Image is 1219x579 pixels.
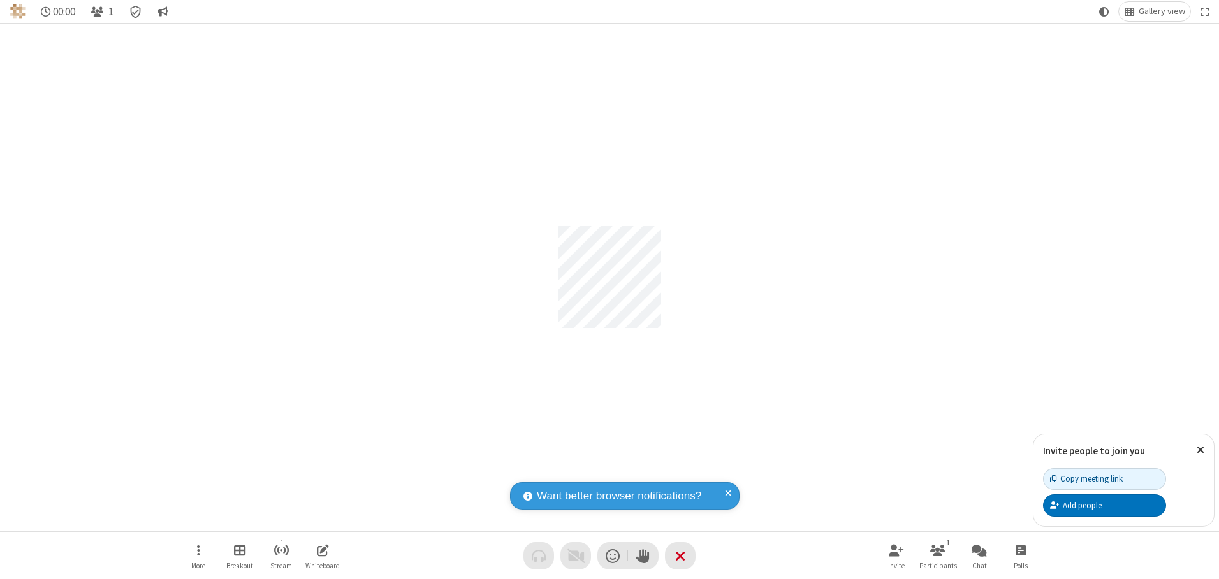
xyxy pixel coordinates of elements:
[124,2,148,21] div: Meeting details Encryption enabled
[1195,2,1215,21] button: Fullscreen
[1002,538,1040,574] button: Open poll
[560,542,591,569] button: Video
[877,538,916,574] button: Invite participants (Alt+I)
[303,538,342,574] button: Open shared whiteboard
[972,562,987,569] span: Chat
[152,2,173,21] button: Conversation
[628,542,659,569] button: Raise hand
[1119,2,1190,21] button: Change layout
[597,542,628,569] button: Send a reaction
[1014,562,1028,569] span: Polls
[1050,473,1123,485] div: Copy meeting link
[108,6,113,18] span: 1
[960,538,998,574] button: Open chat
[523,542,554,569] button: Audio problem - check your Internet connection or call by phone
[537,488,701,504] span: Want better browser notifications?
[226,562,253,569] span: Breakout
[1043,468,1166,490] button: Copy meeting link
[919,562,957,569] span: Participants
[85,2,119,21] button: Open participant list
[10,4,26,19] img: QA Selenium DO NOT DELETE OR CHANGE
[191,562,205,569] span: More
[943,537,954,548] div: 1
[1043,445,1145,457] label: Invite people to join you
[1094,2,1114,21] button: Using system theme
[919,538,957,574] button: Open participant list
[888,562,905,569] span: Invite
[305,562,340,569] span: Whiteboard
[221,538,259,574] button: Manage Breakout Rooms
[1043,494,1166,516] button: Add people
[262,538,300,574] button: Start streaming
[53,6,75,18] span: 00:00
[1187,434,1214,466] button: Close popover
[1139,6,1185,17] span: Gallery view
[36,2,81,21] div: Timer
[665,542,696,569] button: End or leave meeting
[179,538,217,574] button: Open menu
[270,562,292,569] span: Stream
